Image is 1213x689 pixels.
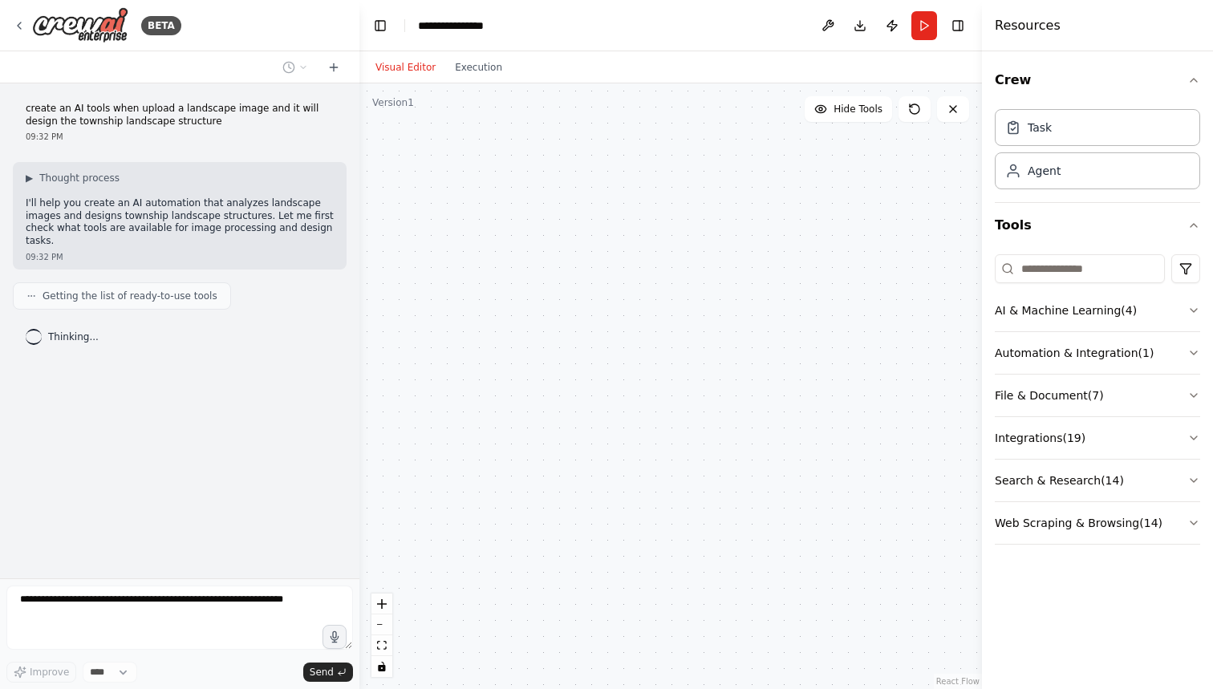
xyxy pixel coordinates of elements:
p: create an AI tools when upload a landscape image and it will design the township landscape structure [26,103,334,128]
button: Improve [6,662,76,683]
button: Crew [995,58,1200,103]
button: Search & Research(14) [995,460,1200,501]
div: Tools [995,248,1200,557]
button: Switch to previous chat [276,58,314,77]
button: Start a new chat [321,58,347,77]
button: File & Document(7) [995,375,1200,416]
span: Hide Tools [834,103,882,116]
nav: breadcrumb [418,18,501,34]
button: AI & Machine Learning(4) [995,290,1200,331]
button: Automation & Integration(1) [995,332,1200,374]
div: Crew [995,103,1200,202]
button: Visual Editor [366,58,445,77]
h4: Resources [995,16,1061,35]
button: Tools [995,203,1200,248]
button: Web Scraping & Browsing(14) [995,502,1200,544]
div: 09:32 PM [26,131,334,143]
button: zoom out [371,614,392,635]
button: zoom in [371,594,392,614]
span: Send [310,666,334,679]
button: toggle interactivity [371,656,392,677]
p: I'll help you create an AI automation that analyzes landscape images and designs township landsca... [26,197,334,247]
button: Send [303,663,353,682]
span: Improve [30,666,69,679]
span: Thinking... [48,330,99,343]
div: Version 1 [372,96,414,109]
div: Agent [1028,163,1061,179]
button: Click to speak your automation idea [323,625,347,649]
div: 09:32 PM [26,251,334,263]
div: React Flow controls [371,594,392,677]
div: Task [1028,120,1052,136]
button: Execution [445,58,512,77]
button: ▶Thought process [26,172,120,184]
button: Hide left sidebar [369,14,391,37]
span: ▶ [26,172,33,184]
a: React Flow attribution [936,677,980,686]
img: Logo [32,7,128,43]
span: Getting the list of ready-to-use tools [43,290,217,302]
button: Hide right sidebar [947,14,969,37]
span: Thought process [39,172,120,184]
button: Hide Tools [805,96,892,122]
button: fit view [371,635,392,656]
div: BETA [141,16,181,35]
button: Integrations(19) [995,417,1200,459]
